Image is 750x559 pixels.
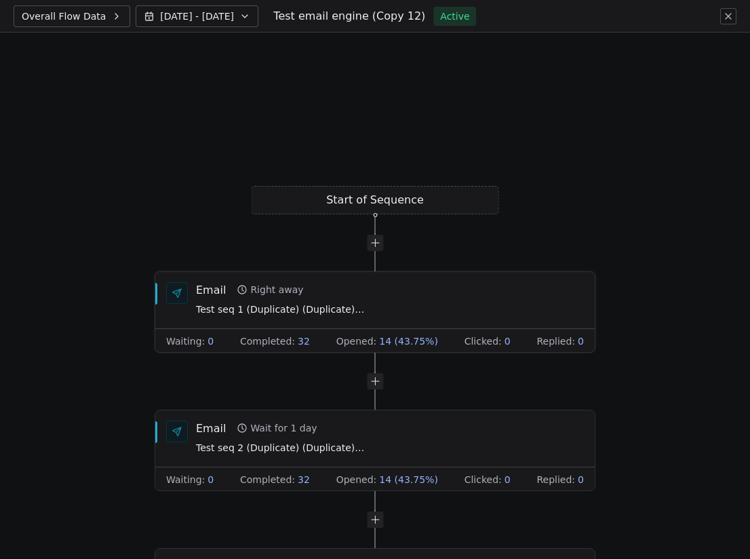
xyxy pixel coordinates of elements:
span: [DATE] - [DATE] [160,9,234,23]
span: Replied : [536,473,575,486]
span: 0 [505,473,511,486]
span: Completed : [240,334,295,348]
span: Completed : [240,473,295,486]
span: Waiting : [166,473,205,486]
span: 32 [298,473,310,486]
span: 0 [578,334,584,348]
div: EmailWait for 1 dayTest seq 2 (Duplicate) (Duplicate) (Duplicate) (Duplicate) (Duplicate) (Duplic... [155,410,595,491]
span: Opened : [336,334,377,348]
span: Overall Flow Data [22,9,106,23]
span: Active [440,9,469,23]
span: Clicked : [465,334,502,348]
button: Overall Flow Data [14,5,130,27]
span: 0 [578,473,584,486]
span: 32 [298,334,310,348]
span: Waiting : [166,334,205,348]
button: [DATE] - [DATE] [136,5,258,27]
span: 0 [208,334,214,348]
div: Email [196,421,226,436]
span: Test seq 2 (Duplicate) (Duplicate) (Duplicate) (Duplicate) (Duplicate) (Duplicate) (Duplicate) (D... [196,441,366,456]
span: Clicked : [465,473,502,486]
span: 14 (43.75%) [379,473,438,486]
span: Test seq 1 (Duplicate) (Duplicate) (Duplicate) (Duplicate) (Duplicate) (Duplicate) (Duplicate) (D... [196,303,366,317]
div: Email [196,282,226,297]
span: Replied : [536,334,575,348]
span: Opened : [336,473,377,486]
span: 0 [208,473,214,486]
h1: Test email engine (Copy 12) [273,9,425,24]
div: EmailRight awayTest seq 1 (Duplicate) (Duplicate) (Duplicate) (Duplicate) (Duplicate) (Duplicate)... [155,271,595,353]
span: 0 [505,334,511,348]
span: 14 (43.75%) [379,334,438,348]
